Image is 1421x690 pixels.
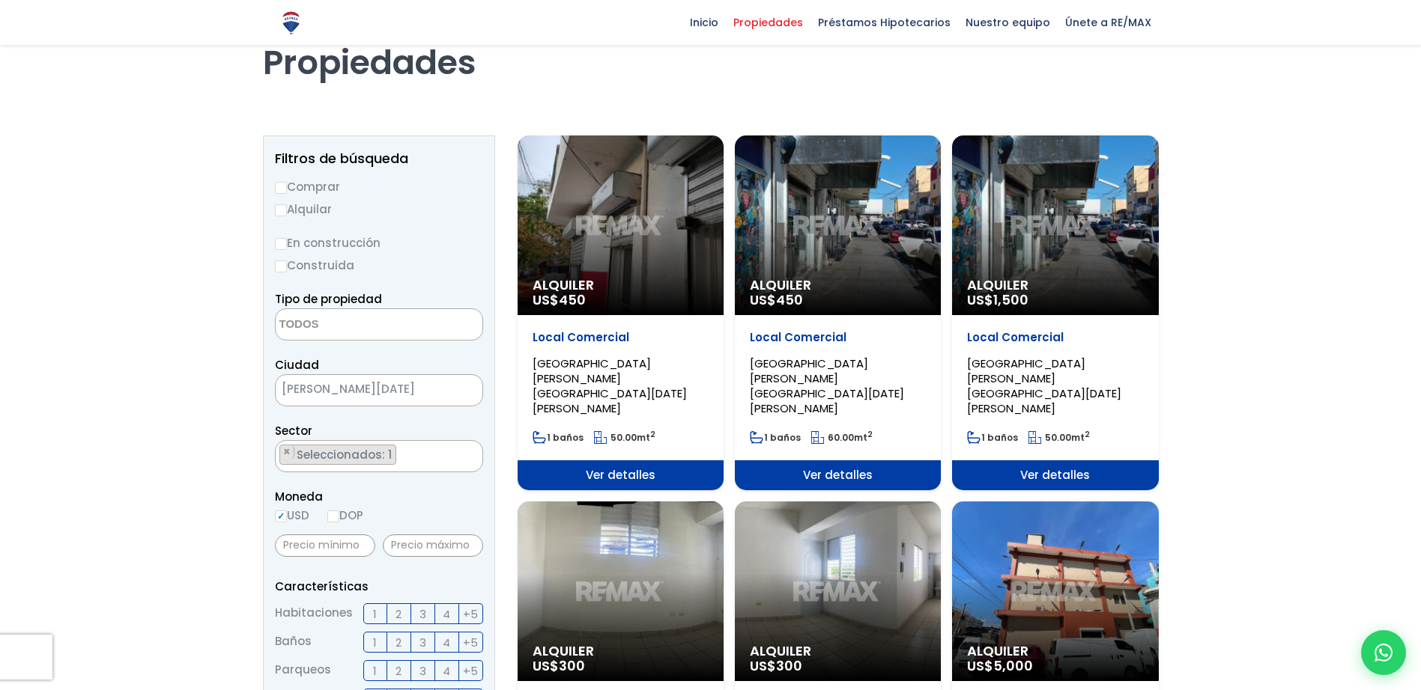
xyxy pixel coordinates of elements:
span: 300 [776,656,802,675]
span: Moneda [275,487,483,506]
h2: Filtros de búsqueda [275,151,483,166]
span: 1 baños [750,431,801,444]
span: Habitaciones [275,603,353,624]
span: +5 [463,633,478,652]
span: Baños [275,632,312,653]
label: USD [275,506,309,525]
textarea: Search [276,441,284,473]
span: 1 baños [533,431,584,444]
input: DOP [327,510,339,522]
span: [GEOGRAPHIC_DATA][PERSON_NAME][GEOGRAPHIC_DATA][DATE][PERSON_NAME] [967,355,1121,416]
a: Alquiler US$1,500 Local Comercial [GEOGRAPHIC_DATA][PERSON_NAME][GEOGRAPHIC_DATA][DATE][PERSON_NA... [952,135,1158,490]
span: 5,000 [993,656,1033,675]
span: Seleccionados: 1 [295,447,396,462]
span: mt [594,431,655,444]
input: Alquilar [275,204,287,216]
span: Alquiler [967,644,1143,659]
span: Ver detalles [952,460,1158,490]
span: Ver detalles [735,460,941,490]
span: Únete a RE/MAX [1058,11,1159,34]
span: 3 [419,662,426,680]
label: Comprar [275,177,483,196]
input: Comprar [275,182,287,194]
button: Remove all items [445,379,467,403]
input: En construcción [275,238,287,250]
span: Nuestro equipo [958,11,1058,34]
span: SANTO DOMINGO DE GUZMÁN [275,374,483,406]
span: US$ [750,290,803,309]
span: Ver detalles [518,460,724,490]
span: SANTO DOMINGO DE GUZMÁN [276,379,445,400]
img: Logo de REMAX [278,10,304,36]
span: 2 [396,662,402,680]
span: Ciudad [275,357,319,373]
span: Préstamos Hipotecarios [811,11,958,34]
span: 50.00 [610,431,637,444]
span: US$ [750,656,802,675]
input: USD [275,510,287,522]
span: × [460,384,467,397]
span: 3 [419,605,426,623]
span: Sector [275,423,312,439]
span: Alquiler [750,278,926,293]
span: 2 [396,633,402,652]
span: 1 [373,662,377,680]
span: 2 [396,605,402,623]
span: Tipo de propiedad [275,291,382,307]
span: × [467,445,474,459]
a: Alquiler US$450 Local Comercial [GEOGRAPHIC_DATA][PERSON_NAME][GEOGRAPHIC_DATA][DATE][PERSON_NAME... [735,135,941,490]
span: US$ [967,656,1033,675]
span: [GEOGRAPHIC_DATA][PERSON_NAME][GEOGRAPHIC_DATA][DATE][PERSON_NAME] [750,355,904,416]
label: DOP [327,506,363,525]
span: [GEOGRAPHIC_DATA][PERSON_NAME][GEOGRAPHIC_DATA][DATE][PERSON_NAME] [533,355,687,416]
sup: 2 [1085,429,1090,440]
input: Precio mínimo [275,534,375,557]
p: Local Comercial [967,330,1143,345]
span: 1 [373,605,377,623]
span: × [283,445,291,459]
span: 1 baños [967,431,1018,444]
sup: 2 [650,429,655,440]
span: 3 [419,633,426,652]
button: Remove item [280,445,294,459]
label: En construcción [275,233,483,252]
span: 4 [443,633,450,652]
span: +5 [463,662,478,680]
p: Características [275,577,483,596]
span: US$ [967,290,1028,309]
span: mt [1028,431,1090,444]
span: 1 [373,633,377,652]
span: 50.00 [1045,431,1071,444]
span: 450 [559,290,586,309]
span: US$ [533,656,585,675]
label: Construida [275,256,483,275]
p: Local Comercial [533,330,709,345]
textarea: Search [276,309,421,341]
span: Alquiler [533,644,709,659]
span: 4 [443,605,450,623]
span: 60.00 [828,431,854,444]
span: mt [811,431,873,444]
span: Alquiler [967,278,1143,293]
span: Alquiler [533,278,709,293]
sup: 2 [867,429,873,440]
span: 300 [559,656,585,675]
a: Alquiler US$450 Local Comercial [GEOGRAPHIC_DATA][PERSON_NAME][GEOGRAPHIC_DATA][DATE][PERSON_NAME... [518,135,724,490]
span: 450 [776,290,803,309]
p: Local Comercial [750,330,926,345]
h1: Propiedades [263,1,1159,83]
label: Alquilar [275,200,483,219]
span: 4 [443,662,450,680]
span: 1,500 [993,290,1028,309]
input: Precio máximo [383,534,483,557]
span: +5 [463,605,478,623]
button: Remove all items [466,445,475,460]
span: Inicio [682,11,726,34]
li: VILLA CONSUELO [279,445,396,465]
span: Propiedades [726,11,811,34]
span: US$ [533,290,586,309]
span: Alquiler [750,644,926,659]
input: Construida [275,260,287,272]
span: Parqueos [275,660,331,681]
